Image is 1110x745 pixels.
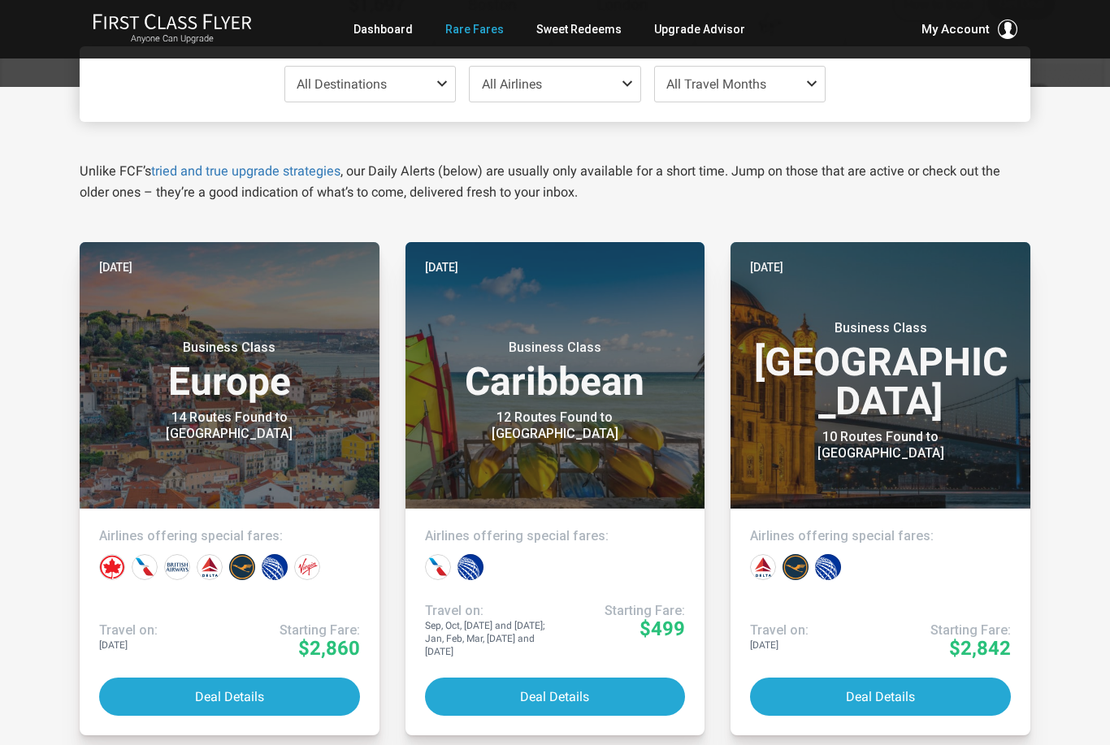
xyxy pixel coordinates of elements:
[779,320,982,336] small: Business Class
[164,554,190,580] div: British Airways
[921,19,1017,39] button: My Account
[425,340,686,401] h3: Caribbean
[93,13,252,30] img: First Class Flyer
[93,13,252,45] a: First Class FlyerAnyone Can Upgrade
[128,340,331,356] small: Business Class
[779,429,982,461] div: 10 Routes Found to [GEOGRAPHIC_DATA]
[750,554,776,580] div: Delta Airlines
[425,554,451,580] div: American Airlines
[405,242,705,735] a: [DATE]Business ClassCaribbean12 Routes Found to [GEOGRAPHIC_DATA]Airlines offering special fares:...
[99,554,125,580] div: Air Canada
[80,161,1030,203] p: Unlike FCF’s , our Daily Alerts (below) are usually only available for a short time. Jump on thos...
[425,678,686,716] button: Deal Details
[353,15,413,44] a: Dashboard
[536,15,622,44] a: Sweet Redeems
[457,554,483,580] div: United
[262,554,288,580] div: United
[99,340,360,401] h3: Europe
[229,554,255,580] div: Lufthansa
[750,320,1011,421] h3: [GEOGRAPHIC_DATA]
[731,242,1030,735] a: [DATE]Business Class[GEOGRAPHIC_DATA]10 Routes Found to [GEOGRAPHIC_DATA]Airlines offering specia...
[99,528,360,544] h4: Airlines offering special fares:
[445,15,504,44] a: Rare Fares
[297,76,387,92] span: All Destinations
[93,33,252,45] small: Anyone Can Upgrade
[294,554,320,580] div: Virgin Atlantic
[783,554,809,580] div: Lufthansa
[453,340,657,356] small: Business Class
[151,163,340,179] a: tried and true upgrade strategies
[99,258,132,276] time: [DATE]
[750,258,783,276] time: [DATE]
[197,554,223,580] div: Delta Airlines
[80,242,379,735] a: [DATE]Business ClassEurope14 Routes Found to [GEOGRAPHIC_DATA]Airlines offering special fares:Tra...
[815,554,841,580] div: United
[425,528,686,544] h4: Airlines offering special fares:
[132,554,158,580] div: American Airlines
[654,15,745,44] a: Upgrade Advisor
[453,409,657,442] div: 12 Routes Found to [GEOGRAPHIC_DATA]
[425,258,458,276] time: [DATE]
[750,528,1011,544] h4: Airlines offering special fares:
[666,76,766,92] span: All Travel Months
[921,19,990,39] span: My Account
[128,409,331,442] div: 14 Routes Found to [GEOGRAPHIC_DATA]
[99,678,360,716] button: Deal Details
[482,76,542,92] span: All Airlines
[750,678,1011,716] button: Deal Details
